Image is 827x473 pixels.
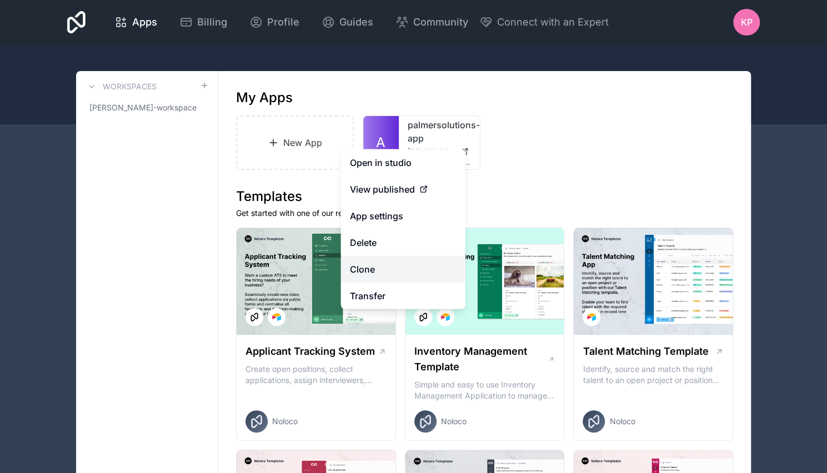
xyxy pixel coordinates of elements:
span: [DOMAIN_NAME] [408,147,455,156]
p: Simple and easy to use Inventory Management Application to manage your stock, orders and Manufact... [414,379,555,401]
a: Billing [171,10,236,34]
h1: My Apps [236,89,293,107]
a: App settings [341,203,465,229]
h1: Inventory Management Template [414,344,548,375]
span: Apps [132,14,157,30]
a: [PERSON_NAME]-workspace [85,98,209,118]
img: Airtable Logo [441,313,450,321]
button: Connect with an Expert [479,14,609,30]
img: Airtable Logo [587,313,596,321]
span: Noloco [272,416,298,427]
span: A [376,134,385,152]
p: Create open positions, collect applications, assign interviewers, centralise candidate feedback a... [245,364,387,386]
span: KP [741,16,753,29]
a: A [363,116,399,169]
span: Noloco [609,416,635,427]
span: Noloco [441,416,467,427]
h1: Applicant Tracking System [245,344,375,359]
span: Profile [267,14,299,30]
h1: Templates [236,188,733,205]
h1: Talent Matching Template [583,344,708,359]
p: Get started with one of our ready-made templates [236,208,733,219]
h3: Workspaces [103,81,157,92]
a: Apps [106,10,166,34]
span: Guides [339,14,373,30]
p: Identify, source and match the right talent to an open project or position with our Talent Matchi... [583,364,724,386]
a: Community [387,10,477,34]
a: Clone [341,256,465,283]
a: [DOMAIN_NAME] [408,147,471,156]
span: Billing [197,14,227,30]
img: Airtable Logo [272,313,281,321]
a: Transfer [341,283,465,309]
a: New App [236,115,354,170]
a: palmersolutions-app [408,118,471,145]
span: [PERSON_NAME]-workspace [89,102,197,113]
span: Community [413,14,468,30]
a: Open in studio [341,149,465,176]
span: View published [350,183,415,196]
a: Workspaces [85,80,157,93]
a: Guides [313,10,382,34]
a: View published [341,176,465,203]
button: Delete [341,229,465,256]
span: Connect with an Expert [497,14,609,30]
a: Profile [240,10,308,34]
